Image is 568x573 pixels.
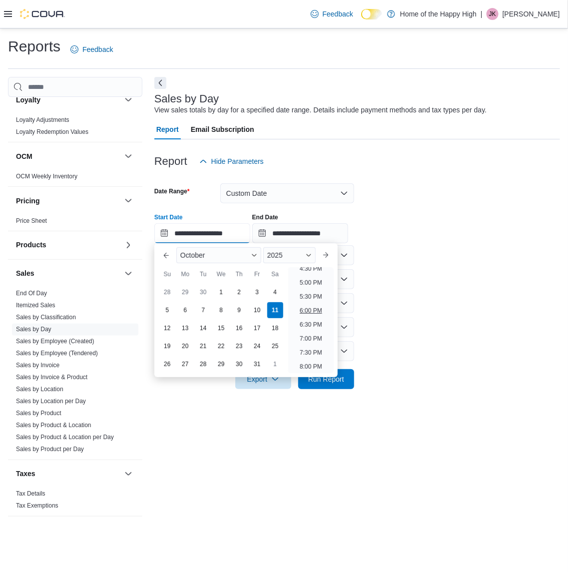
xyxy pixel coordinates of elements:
span: Tax Details [16,490,45,498]
div: day-23 [231,338,247,354]
li: 6:00 PM [296,305,326,317]
li: 7:30 PM [296,347,326,359]
div: day-11 [267,302,283,318]
a: Loyalty Adjustments [16,116,69,123]
button: Sales [122,268,134,280]
button: Products [122,239,134,251]
a: Sales by Location per Day [16,398,86,405]
div: day-27 [177,356,193,372]
h3: Sales by Day [154,93,219,105]
div: day-9 [231,302,247,318]
button: Run Report [298,369,354,389]
button: Hide Parameters [195,151,268,171]
span: Sales by Employee (Created) [16,338,94,346]
button: Taxes [16,469,120,479]
button: Previous Month [158,247,174,263]
div: day-26 [159,356,175,372]
div: day-7 [195,302,211,318]
a: Sales by Employee (Tendered) [16,350,98,357]
div: Button. Open the year selector. 2025 is currently selected. [263,247,316,263]
button: Next month [318,247,334,263]
div: Pricing [8,215,142,231]
span: Hide Parameters [211,156,264,166]
div: day-18 [267,320,283,336]
span: Loyalty Adjustments [16,116,69,124]
div: We [213,266,229,282]
button: OCM [122,150,134,162]
div: Loyalty [8,114,142,142]
a: Feedback [307,4,357,24]
span: Sales by Invoice [16,362,59,370]
span: Price Sheet [16,217,47,225]
div: day-15 [213,320,229,336]
label: Start Date [154,213,183,221]
div: Fr [249,266,265,282]
div: day-22 [213,338,229,354]
h3: Loyalty [16,95,40,105]
a: Sales by Invoice & Product [16,374,87,381]
label: End Date [252,213,278,221]
button: Next [154,77,166,89]
a: End Of Day [16,290,47,297]
div: day-5 [159,302,175,318]
div: day-1 [267,356,283,372]
span: Sales by Product [16,410,61,418]
a: OCM Weekly Inventory [16,173,77,180]
div: day-29 [177,284,193,300]
button: Sales [16,269,120,279]
button: Loyalty [16,95,120,105]
div: day-21 [195,338,211,354]
button: OCM [16,151,120,161]
a: Sales by Product & Location per Day [16,434,114,441]
h3: Pricing [16,196,39,206]
div: day-25 [267,338,283,354]
a: Sales by Employee (Created) [16,338,94,345]
li: 5:30 PM [296,291,326,303]
div: day-29 [213,356,229,372]
button: Custom Date [220,183,354,203]
input: Press the down key to enter a popover containing a calendar. Press the escape key to close the po... [154,223,250,243]
div: day-19 [159,338,175,354]
li: 5:00 PM [296,277,326,289]
span: Sales by Product & Location [16,422,91,430]
span: Sales by Location [16,386,63,394]
span: Export [241,369,285,389]
span: Report [156,119,179,139]
a: Sales by Invoice [16,362,59,369]
h3: OCM [16,151,32,161]
span: Sales by Invoice & Product [16,374,87,382]
li: 6:30 PM [296,319,326,331]
span: OCM Weekly Inventory [16,172,77,180]
button: Open list of options [340,251,348,259]
button: Export [235,369,291,389]
div: day-3 [249,284,265,300]
div: day-10 [249,302,265,318]
a: Sales by Product & Location [16,422,91,429]
span: 2025 [267,251,283,259]
div: day-8 [213,302,229,318]
a: Sales by Location [16,386,63,393]
span: Sales by Product & Location per Day [16,434,114,442]
a: Sales by Product [16,410,61,417]
div: day-30 [195,284,211,300]
div: day-17 [249,320,265,336]
a: Tax Exemptions [16,503,58,510]
button: Products [16,240,120,250]
a: Sales by Classification [16,314,76,321]
span: Feedback [323,9,353,19]
span: Tax Exemptions [16,502,58,510]
a: Feedback [66,39,117,59]
p: [PERSON_NAME] [503,8,560,20]
h3: Products [16,240,46,250]
div: Taxes [8,488,142,516]
input: Press the down key to open a popover containing a calendar. [252,223,348,243]
span: Itemized Sales [16,302,55,310]
span: Sales by Day [16,326,51,334]
button: Pricing [16,196,120,206]
button: Pricing [122,195,134,207]
a: Loyalty Redemption Values [16,128,88,135]
div: Th [231,266,247,282]
div: day-30 [231,356,247,372]
span: Sales by Classification [16,314,76,322]
div: day-16 [231,320,247,336]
